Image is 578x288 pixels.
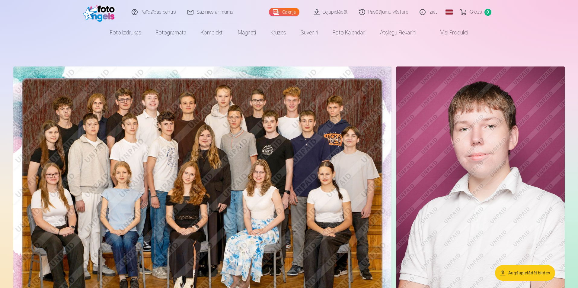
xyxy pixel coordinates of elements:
[103,24,148,41] a: Foto izdrukas
[231,24,263,41] a: Magnēti
[293,24,325,41] a: Suvenīri
[193,24,231,41] a: Komplekti
[423,24,475,41] a: Visi produkti
[83,2,118,22] img: /fa1
[495,265,555,281] button: Augšupielādēt bildes
[269,8,299,16] a: Galerija
[484,9,491,16] span: 0
[148,24,193,41] a: Fotogrāmata
[325,24,373,41] a: Foto kalendāri
[263,24,293,41] a: Krūzes
[373,24,423,41] a: Atslēgu piekariņi
[470,8,482,16] span: Grozs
